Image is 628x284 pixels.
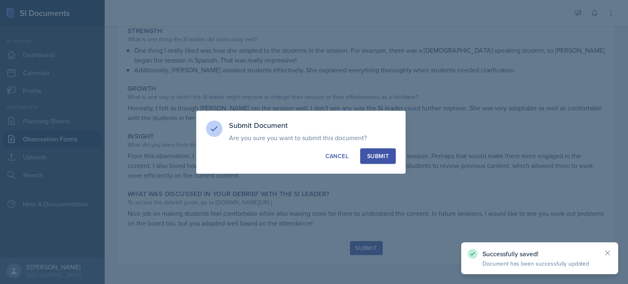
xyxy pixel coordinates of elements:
[229,134,396,142] p: Are you sure you want to submit this document?
[360,148,396,164] button: Submit
[482,250,597,258] p: Successfully saved!
[482,259,597,268] p: Document has been successfully updated
[325,152,348,160] div: Cancel
[229,121,396,130] h3: Submit Document
[367,152,389,160] div: Submit
[318,148,355,164] button: Cancel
